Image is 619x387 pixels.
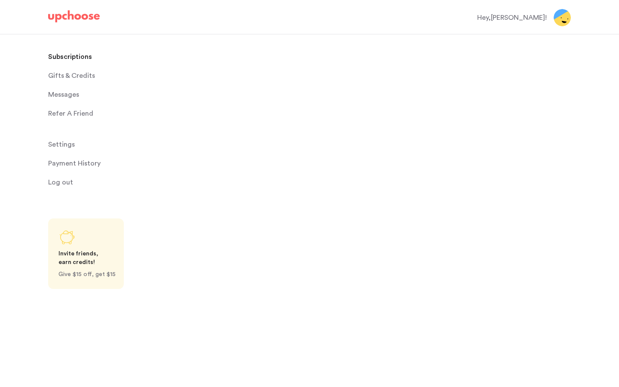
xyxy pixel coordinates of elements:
img: UpChoose [48,10,100,22]
a: Log out [48,174,172,191]
a: Subscriptions [48,48,172,65]
div: Hey, [PERSON_NAME] ! [477,12,547,23]
p: Refer A Friend [48,105,93,122]
span: Gifts & Credits [48,67,95,84]
a: Share UpChoose [48,218,124,289]
a: Payment History [48,155,172,172]
p: Subscriptions [48,48,92,65]
p: Payment History [48,155,101,172]
span: Messages [48,86,79,103]
span: Settings [48,136,75,153]
a: Messages [48,86,172,103]
a: Refer A Friend [48,105,172,122]
a: Settings [48,136,172,153]
a: Gifts & Credits [48,67,172,84]
span: Log out [48,174,73,191]
a: UpChoose [48,10,100,26]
